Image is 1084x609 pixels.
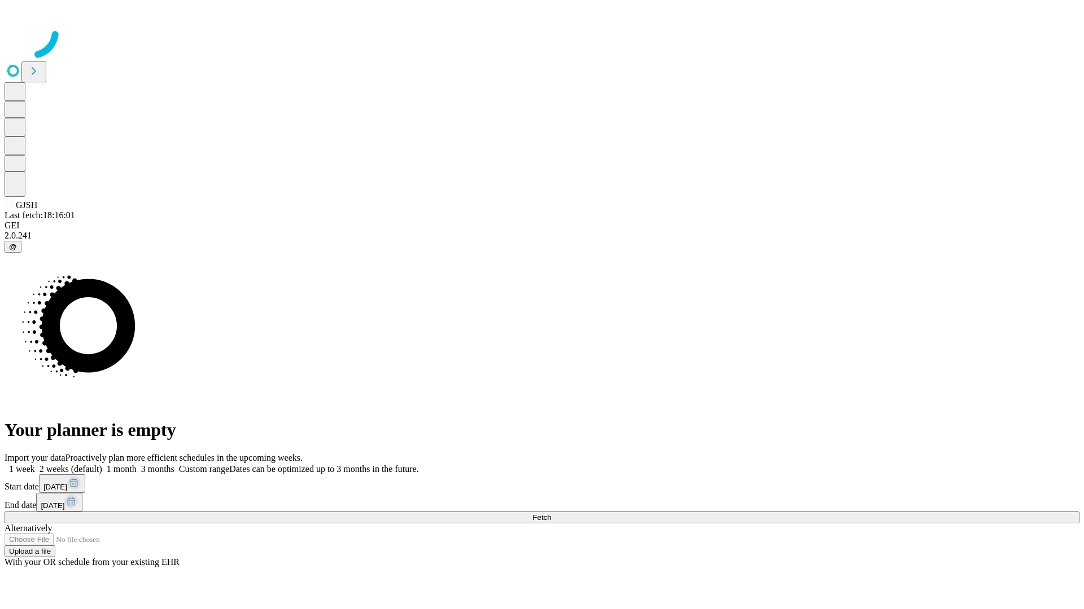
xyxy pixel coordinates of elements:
[36,493,82,511] button: [DATE]
[5,241,21,253] button: @
[5,545,55,557] button: Upload a file
[229,464,418,474] span: Dates can be optimized up to 3 months in the future.
[532,513,551,522] span: Fetch
[141,464,174,474] span: 3 months
[65,453,303,462] span: Proactively plan more efficient schedules in the upcoming weeks.
[40,464,102,474] span: 2 weeks (default)
[5,453,65,462] span: Import your data
[9,464,35,474] span: 1 week
[5,511,1079,523] button: Fetch
[9,242,17,251] span: @
[41,501,64,510] span: [DATE]
[39,474,85,493] button: [DATE]
[5,493,1079,511] div: End date
[5,210,75,220] span: Last fetch: 18:16:01
[16,200,37,210] span: GJSH
[5,420,1079,440] h1: Your planner is empty
[5,523,52,533] span: Alternatively
[5,474,1079,493] div: Start date
[5,220,1079,231] div: GEI
[107,464,137,474] span: 1 month
[179,464,229,474] span: Custom range
[43,483,67,491] span: [DATE]
[5,557,180,567] span: With your OR schedule from your existing EHR
[5,231,1079,241] div: 2.0.241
